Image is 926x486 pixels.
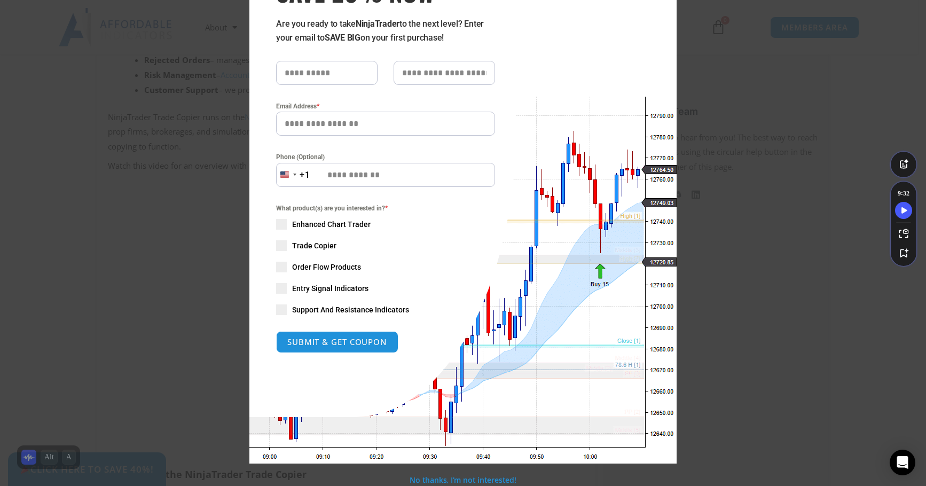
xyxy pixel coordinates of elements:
span: Support And Resistance Indicators [292,304,409,315]
p: Are you ready to take to the next level? Enter your email to on your first purchase! [276,17,495,45]
a: No thanks, I’m not interested! [410,475,516,485]
label: Entry Signal Indicators [276,283,495,294]
label: Trade Copier [276,240,495,251]
label: Email Address [276,101,495,112]
button: Selected country [276,163,310,187]
label: Phone (Optional) [276,152,495,162]
span: Trade Copier [292,240,336,251]
label: Support And Resistance Indicators [276,304,495,315]
div: Open Intercom Messenger [890,450,915,475]
span: What product(s) are you interested in? [276,203,495,214]
label: Enhanced Chart Trader [276,219,495,230]
span: Entry Signal Indicators [292,283,368,294]
strong: SAVE BIG [325,33,360,43]
strong: NinjaTrader [356,19,399,29]
span: Order Flow Products [292,262,361,272]
label: Order Flow Products [276,262,495,272]
span: Enhanced Chart Trader [292,219,371,230]
button: SUBMIT & GET COUPON [276,331,398,353]
div: +1 [300,168,310,182]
